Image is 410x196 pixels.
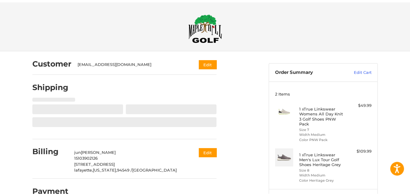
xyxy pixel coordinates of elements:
[132,165,177,170] span: [GEOGRAPHIC_DATA]
[74,153,98,158] span: 15103902126
[275,89,372,94] h3: 2 Items
[188,12,222,41] img: Maple Hill Golf
[299,125,346,130] li: Size 7
[347,146,372,152] div: $109.99
[299,170,346,176] li: Width Medium
[347,100,372,106] div: $49.99
[341,67,372,73] a: Edit Cart
[32,184,68,194] h2: Payment
[299,165,346,171] li: Size 8
[199,146,216,154] button: Edit
[199,58,216,67] button: Edit
[299,130,346,135] li: Width Medium
[299,176,346,181] li: Color Heritage Grey
[74,159,115,164] span: [STREET_ADDRESS]
[275,67,341,73] h3: Order Summary
[32,144,68,154] h2: Billing
[32,57,71,66] h2: Customer
[93,165,117,170] span: [US_STATE],
[299,150,346,165] h4: 1 x True Linkswear Men's Lux Tour Golf Shoes Heritage Grey
[299,135,346,140] li: Color PNW Pack
[74,165,93,170] span: lafayette,
[74,147,81,152] span: jun
[299,104,346,124] h4: 1 x True Linkswear Womens All Day Knit 3 Golf Shoes PNW Pack
[32,80,68,90] h2: Shipping
[81,147,116,152] span: [PERSON_NAME]
[117,165,132,170] span: 94549 /
[78,59,187,65] div: [EMAIL_ADDRESS][DOMAIN_NAME]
